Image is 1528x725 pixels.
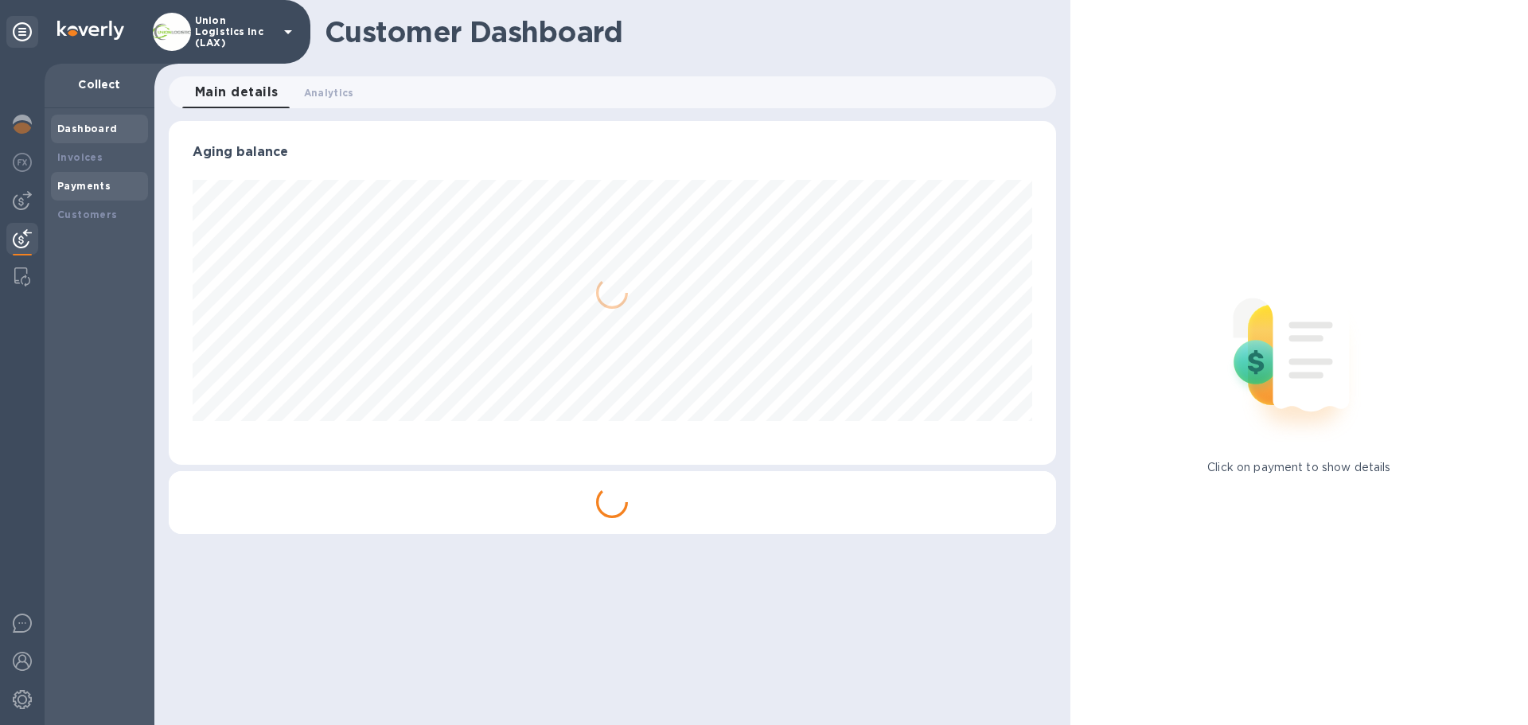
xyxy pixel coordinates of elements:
[304,84,354,101] span: Analytics
[57,21,124,40] img: Logo
[57,151,103,163] b: Invoices
[6,16,38,48] div: Unpin categories
[57,209,118,220] b: Customers
[195,15,275,49] p: Union Logistics Inc (LAX)
[193,145,1032,160] h3: Aging balance
[13,153,32,172] img: Foreign exchange
[195,81,279,103] span: Main details
[325,15,1045,49] h1: Customer Dashboard
[1207,459,1390,476] p: Click on payment to show details
[57,76,142,92] p: Collect
[57,180,111,192] b: Payments
[57,123,118,134] b: Dashboard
